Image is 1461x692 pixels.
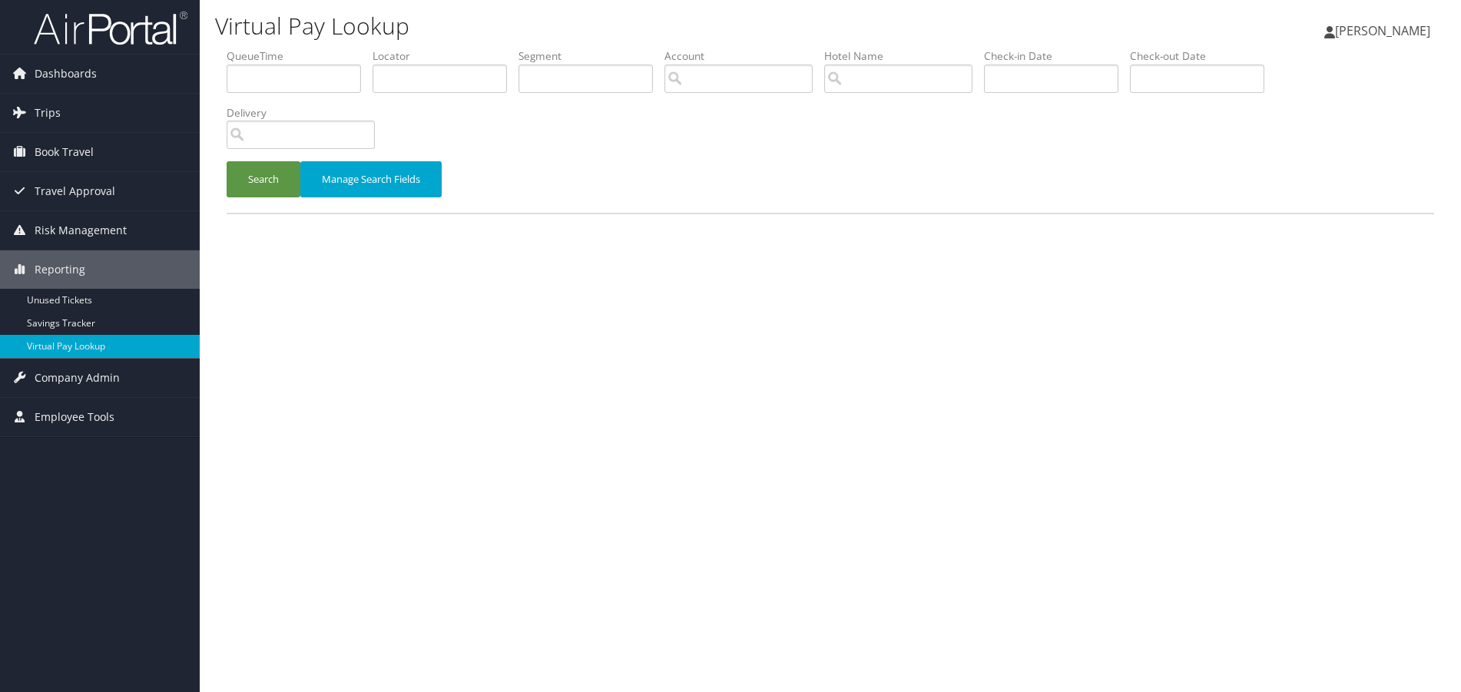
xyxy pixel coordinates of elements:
[35,94,61,132] span: Trips
[664,48,824,64] label: Account
[1335,22,1430,39] span: [PERSON_NAME]
[35,133,94,171] span: Book Travel
[1130,48,1276,64] label: Check-out Date
[34,10,187,46] img: airportal-logo.png
[35,211,127,250] span: Risk Management
[35,55,97,93] span: Dashboards
[227,48,373,64] label: QueueTime
[518,48,664,64] label: Segment
[1324,8,1446,54] a: [PERSON_NAME]
[35,250,85,289] span: Reporting
[227,161,300,197] button: Search
[984,48,1130,64] label: Check-in Date
[215,10,1035,42] h1: Virtual Pay Lookup
[300,161,442,197] button: Manage Search Fields
[373,48,518,64] label: Locator
[35,172,115,210] span: Travel Approval
[227,105,386,121] label: Delivery
[35,398,114,436] span: Employee Tools
[35,359,120,397] span: Company Admin
[824,48,984,64] label: Hotel Name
